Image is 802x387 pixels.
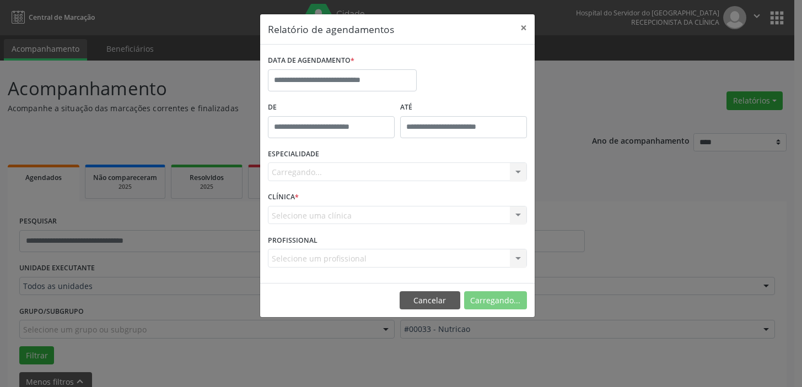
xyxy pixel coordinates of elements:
label: DATA DE AGENDAMENTO [268,52,354,69]
button: Close [513,14,535,41]
label: CLÍNICA [268,189,299,206]
label: ESPECIALIDADE [268,146,319,163]
h5: Relatório de agendamentos [268,22,394,36]
label: PROFISSIONAL [268,232,317,249]
button: Carregando... [464,291,527,310]
label: De [268,99,395,116]
label: ATÉ [400,99,527,116]
button: Cancelar [400,291,460,310]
